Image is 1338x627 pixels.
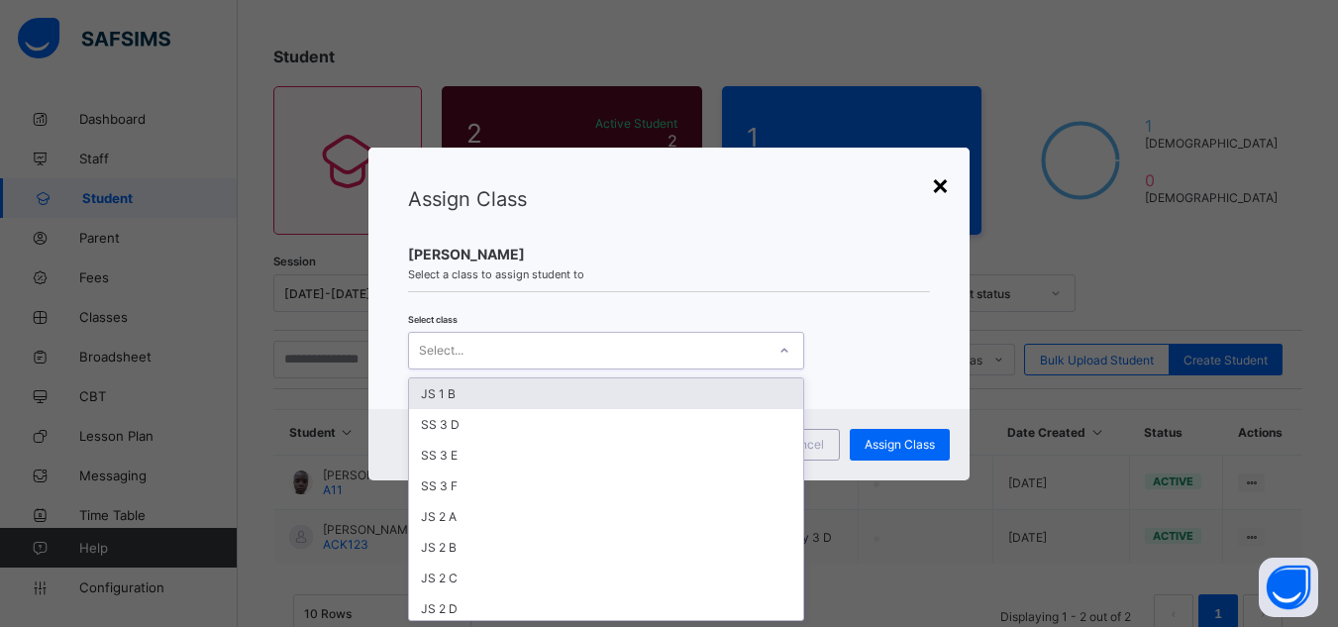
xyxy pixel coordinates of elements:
[409,593,803,624] div: JS 2 D
[784,437,824,452] span: Cancel
[865,437,935,452] span: Assign Class
[409,470,803,501] div: SS 3 F
[408,267,931,281] span: Select a class to assign student to
[408,187,527,211] span: Assign Class
[409,532,803,563] div: JS 2 B
[409,409,803,440] div: SS 3 D
[419,332,463,369] div: Select...
[1259,558,1318,617] button: Open asap
[409,563,803,593] div: JS 2 C
[409,440,803,470] div: SS 3 E
[408,314,458,325] span: Select class
[408,246,931,262] span: [PERSON_NAME]
[931,167,950,201] div: ×
[409,501,803,532] div: JS 2 A
[409,378,803,409] div: JS 1 B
